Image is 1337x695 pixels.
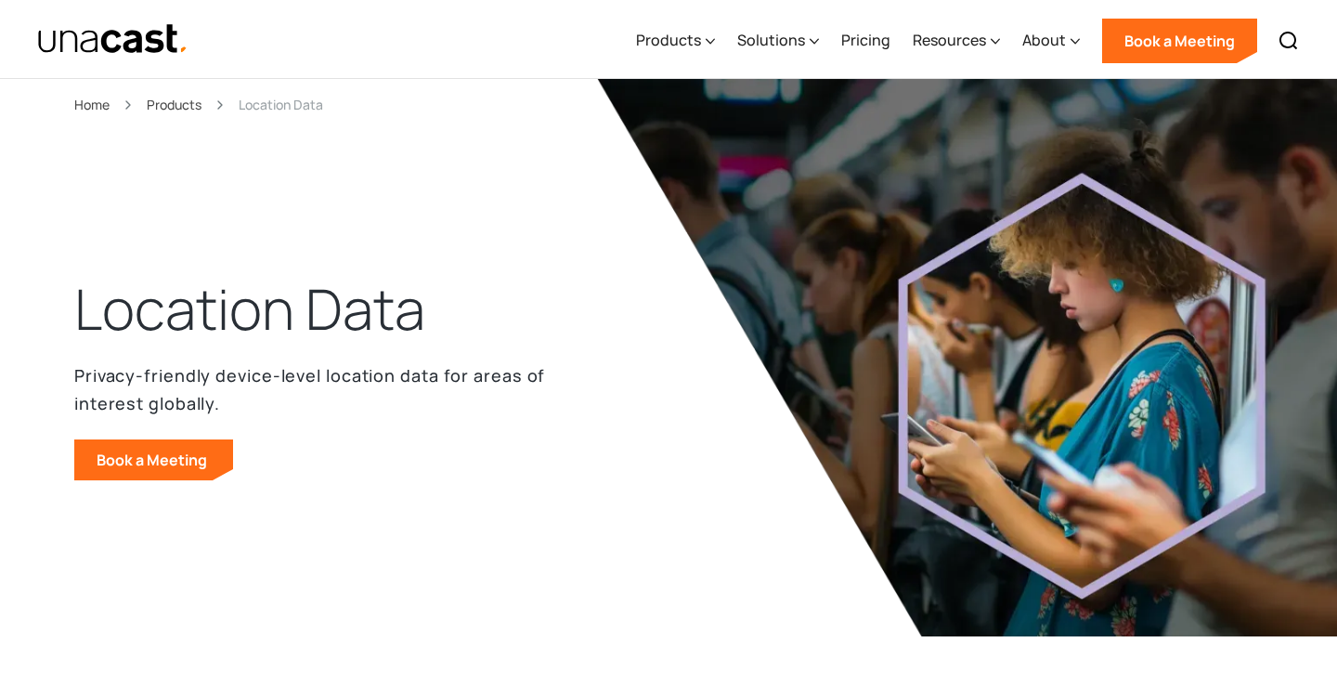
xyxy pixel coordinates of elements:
[37,23,188,56] img: Unacast text logo
[1022,29,1066,51] div: About
[1102,19,1257,63] a: Book a Meeting
[74,439,233,480] a: Book a Meeting
[74,361,557,417] p: Privacy-friendly device-level location data for areas of interest globally.
[636,29,701,51] div: Products
[147,94,201,115] a: Products
[841,3,890,79] a: Pricing
[74,94,110,115] a: Home
[1278,30,1300,52] img: Search icon
[239,94,323,115] div: Location Data
[737,29,805,51] div: Solutions
[74,272,425,347] h1: Location Data
[913,29,986,51] div: Resources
